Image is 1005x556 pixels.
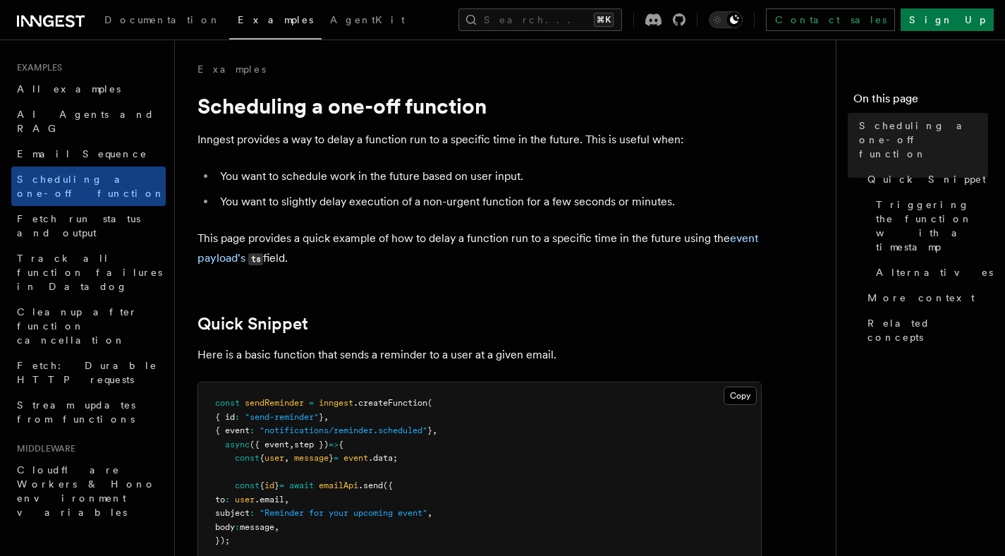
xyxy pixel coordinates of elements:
[255,495,284,504] span: .email
[322,4,413,38] a: AgentKit
[343,453,368,463] span: event
[215,536,230,545] span: });
[870,260,988,285] a: Alternatives
[17,148,147,159] span: Email Sequence
[11,392,166,432] a: Stream updates from functions
[11,353,166,392] a: Fetch: Durable HTTP requests
[279,481,284,490] span: =
[709,11,743,28] button: Toggle dark mode
[724,387,757,405] button: Copy
[238,14,313,25] span: Examples
[260,508,427,518] span: "Reminder for your upcoming event"
[250,508,255,518] span: :
[240,522,274,532] span: message
[427,508,432,518] span: ,
[96,4,229,38] a: Documentation
[215,495,225,504] span: to
[329,440,339,449] span: =>
[329,453,334,463] span: }
[17,109,154,134] span: AI Agents and RAG
[319,398,353,408] span: inngest
[215,508,250,518] span: subject
[225,495,230,504] span: :
[862,285,988,310] a: More context
[358,481,383,490] span: .send
[235,522,240,532] span: :
[319,412,324,422] span: }
[197,314,308,334] a: Quick Snippet
[11,457,166,525] a: Cloudflare Workers & Hono environment variables
[368,453,398,463] span: .data;
[215,398,240,408] span: const
[197,345,762,365] p: Here is a basic function that sends a reminder to a user at a given email.
[11,141,166,167] a: Email Sequence
[17,399,135,425] span: Stream updates from functions
[260,453,264,463] span: {
[867,316,988,344] span: Related concepts
[245,412,319,422] span: "send-reminder"
[859,119,988,161] span: Scheduling a one-off function
[867,172,986,186] span: Quick Snippet
[11,443,75,454] span: Middleware
[229,4,322,40] a: Examples
[309,398,314,408] span: =
[330,14,405,25] span: AgentKit
[862,167,988,192] a: Quick Snippet
[432,425,437,435] span: ,
[274,481,279,490] span: }
[319,481,358,490] span: emailApi
[245,398,304,408] span: sendReminder
[104,14,221,25] span: Documentation
[294,440,329,449] span: step })
[17,213,140,238] span: Fetch run status and output
[215,522,235,532] span: body
[11,102,166,141] a: AI Agents and RAG
[876,198,988,254] span: Triggering the function with a timestamp
[11,167,166,206] a: Scheduling a one-off function
[867,291,975,305] span: More context
[11,62,62,73] span: Examples
[235,495,255,504] span: user
[11,76,166,102] a: All examples
[264,453,284,463] span: user
[274,522,279,532] span: ,
[235,453,260,463] span: const
[427,398,432,408] span: (
[289,481,314,490] span: await
[862,310,988,350] a: Related concepts
[427,425,432,435] span: }
[197,229,762,269] p: This page provides a quick example of how to delay a function run to a specific time in the futur...
[216,167,762,186] li: You want to schedule work in the future based on user input.
[17,306,138,346] span: Cleanup after function cancellation
[197,62,266,76] a: Examples
[248,253,263,265] code: ts
[594,13,614,27] kbd: ⌘K
[853,90,988,113] h4: On this page
[17,174,165,199] span: Scheduling a one-off function
[876,265,993,279] span: Alternatives
[197,93,762,119] h1: Scheduling a one-off function
[853,113,988,167] a: Scheduling a one-off function
[216,192,762,212] li: You want to slightly delay execution of a non-urgent function for a few seconds or minutes.
[225,440,250,449] span: async
[215,425,250,435] span: { event
[260,425,427,435] span: "notifications/reminder.scheduled"
[17,83,121,95] span: All examples
[17,253,162,292] span: Track all function failures in Datadog
[383,481,393,490] span: ({
[17,360,157,385] span: Fetch: Durable HTTP requests
[766,8,895,31] a: Contact sales
[235,412,240,422] span: :
[197,130,762,150] p: Inngest provides a way to delay a function run to a specific time in the future. This is useful w...
[17,464,156,518] span: Cloudflare Workers & Hono environment variables
[901,8,994,31] a: Sign Up
[250,440,289,449] span: ({ event
[11,246,166,299] a: Track all function failures in Datadog
[289,440,294,449] span: ,
[250,425,255,435] span: :
[260,481,264,490] span: {
[458,8,622,31] button: Search...⌘K
[324,412,329,422] span: ,
[215,412,235,422] span: { id
[235,481,260,490] span: const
